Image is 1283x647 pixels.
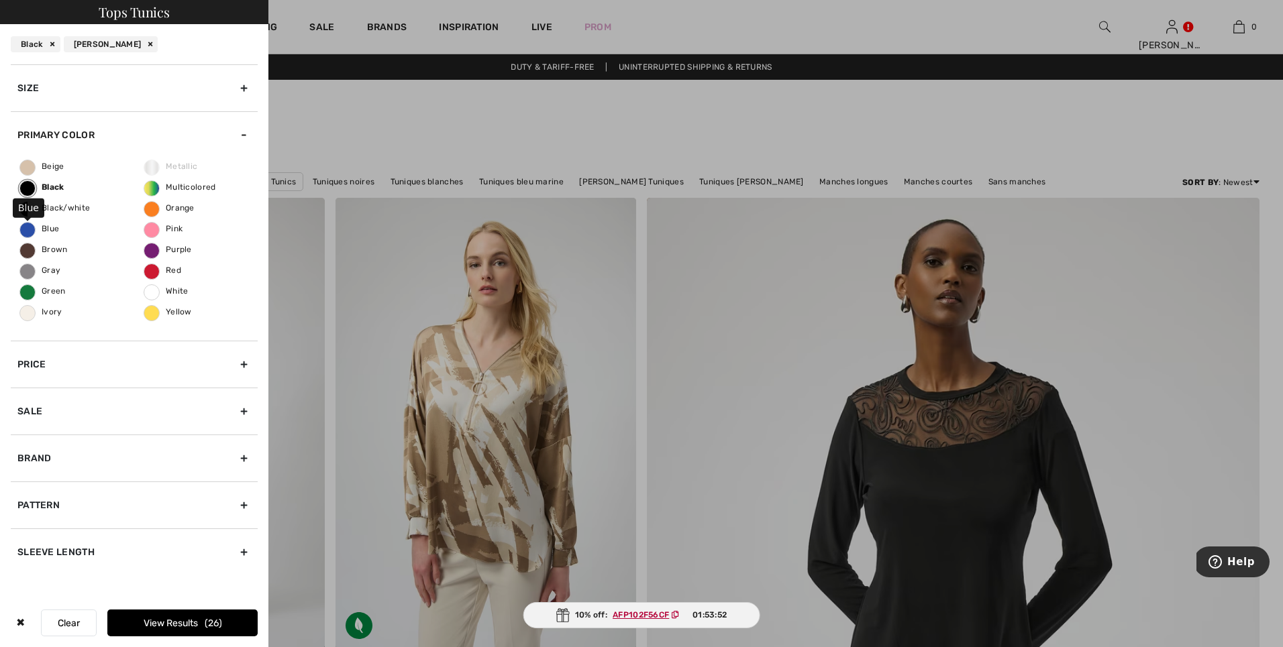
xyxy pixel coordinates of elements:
[205,617,222,629] span: 26
[11,481,258,528] div: Pattern
[144,224,183,233] span: Pink
[144,266,181,275] span: Red
[11,111,258,158] div: Primary Color
[20,224,59,233] span: Blue
[144,245,192,254] span: Purple
[11,528,258,575] div: Sleeve length
[11,609,30,636] div: ✖
[144,203,195,213] span: Orange
[523,602,760,628] div: 10% off:
[11,36,60,52] div: Black
[556,608,570,622] img: Gift.svg
[20,203,90,213] span: Black/white
[144,162,197,171] span: Metallic
[144,307,192,316] span: Yellow
[144,286,189,296] span: White
[107,609,258,636] button: View Results26
[11,64,258,111] div: Size
[20,182,64,192] span: Black
[11,388,258,434] div: Sale
[64,36,158,52] div: [PERSON_NAME]
[20,245,68,254] span: Brown
[692,609,727,621] span: 01:53:52
[20,266,60,275] span: Gray
[1196,546,1270,580] iframe: Opens a widget where you can find more information
[41,609,97,636] button: Clear
[20,162,64,171] span: Beige
[11,341,258,388] div: Price
[613,610,669,620] ins: AFP102F56CF
[11,434,258,481] div: Brand
[13,198,44,217] div: Blue
[20,286,66,296] span: Green
[20,307,62,316] span: Ivory
[144,182,216,192] span: Multicolored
